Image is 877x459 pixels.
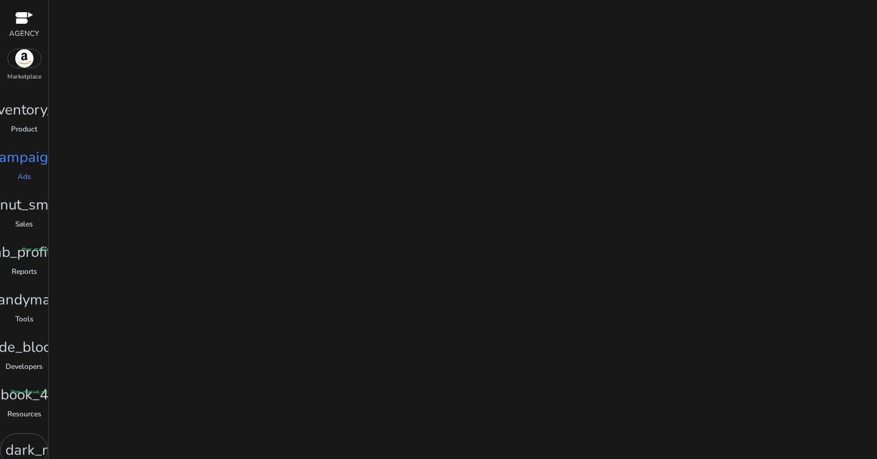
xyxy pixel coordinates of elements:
[22,246,66,253] span: fiber_manual_record
[12,266,37,277] p: Reports
[11,388,55,396] span: fiber_manual_record
[7,408,41,419] p: Resources
[15,219,33,229] p: Sales
[9,28,39,39] p: AGENCY
[7,72,41,82] p: Marketplace
[11,124,37,135] p: Product
[8,49,41,68] img: amazon.svg
[15,314,33,324] p: Tools
[18,171,31,182] p: Ads
[5,361,43,372] p: Developers
[1,384,48,405] span: book_4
